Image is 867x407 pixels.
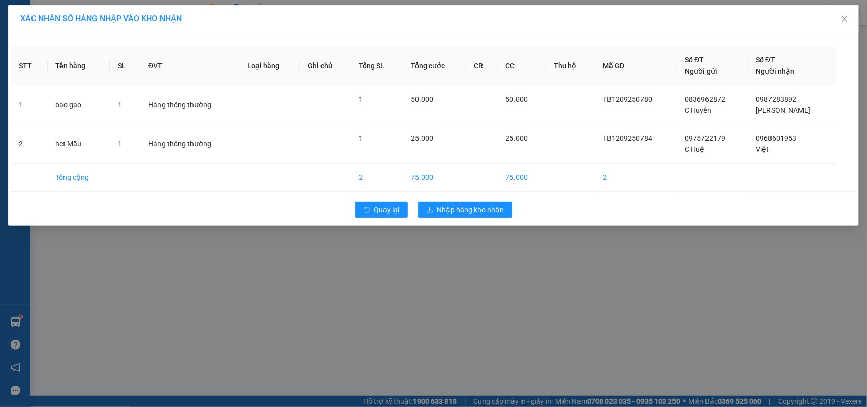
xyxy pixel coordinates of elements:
td: 75.000 [498,164,546,192]
span: 0987283892 [756,95,796,103]
span: 1 [359,95,363,103]
button: rollbackQuay lại [355,202,408,218]
th: Ghi chú [300,46,350,85]
td: Hàng thông thường [140,124,239,164]
th: SL [110,46,140,85]
span: 1 [118,140,122,148]
span: TB1209250780 [603,95,652,103]
span: [PERSON_NAME] [756,106,810,114]
span: rollback [363,206,370,214]
th: CC [498,46,546,85]
span: TB1209250784 [603,134,652,142]
span: 0836962872 [685,95,725,103]
th: Mã GD [595,46,677,85]
td: 75.000 [403,164,466,192]
td: Tổng cộng [48,164,110,192]
th: Tổng cước [403,46,466,85]
span: 0968601953 [756,134,796,142]
th: Thu hộ [546,46,595,85]
td: Hàng thông thường [140,85,239,124]
span: Quay lại [374,204,400,215]
span: XÁC NHẬN SỐ HÀNG NHẬP VÀO KHO NHẬN [20,14,182,23]
span: Việt [756,145,769,153]
span: 50.000 [411,95,434,103]
td: 2 [595,164,677,192]
th: Tổng SL [350,46,403,85]
th: ĐVT [140,46,239,85]
span: C Huyền [685,106,711,114]
td: 1 [11,85,48,124]
span: close [841,15,849,23]
th: Loại hàng [239,46,300,85]
td: 2 [350,164,403,192]
span: 1 [359,134,363,142]
span: download [426,206,433,214]
span: 50.000 [506,95,528,103]
span: Người gửi [685,67,717,75]
span: Người nhận [756,67,794,75]
td: hct Mẫu [48,124,110,164]
td: bao gạo [48,85,110,124]
th: Tên hàng [48,46,110,85]
span: C Huệ [685,145,704,153]
th: CR [466,46,498,85]
td: 2 [11,124,48,164]
button: downloadNhập hàng kho nhận [418,202,512,218]
button: Close [830,5,859,34]
span: 25.000 [506,134,528,142]
span: Nhập hàng kho nhận [437,204,504,215]
span: Số ĐT [685,56,704,64]
span: 1 [118,101,122,109]
span: 25.000 [411,134,434,142]
span: 0975722179 [685,134,725,142]
span: Số ĐT [756,56,775,64]
th: STT [11,46,48,85]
